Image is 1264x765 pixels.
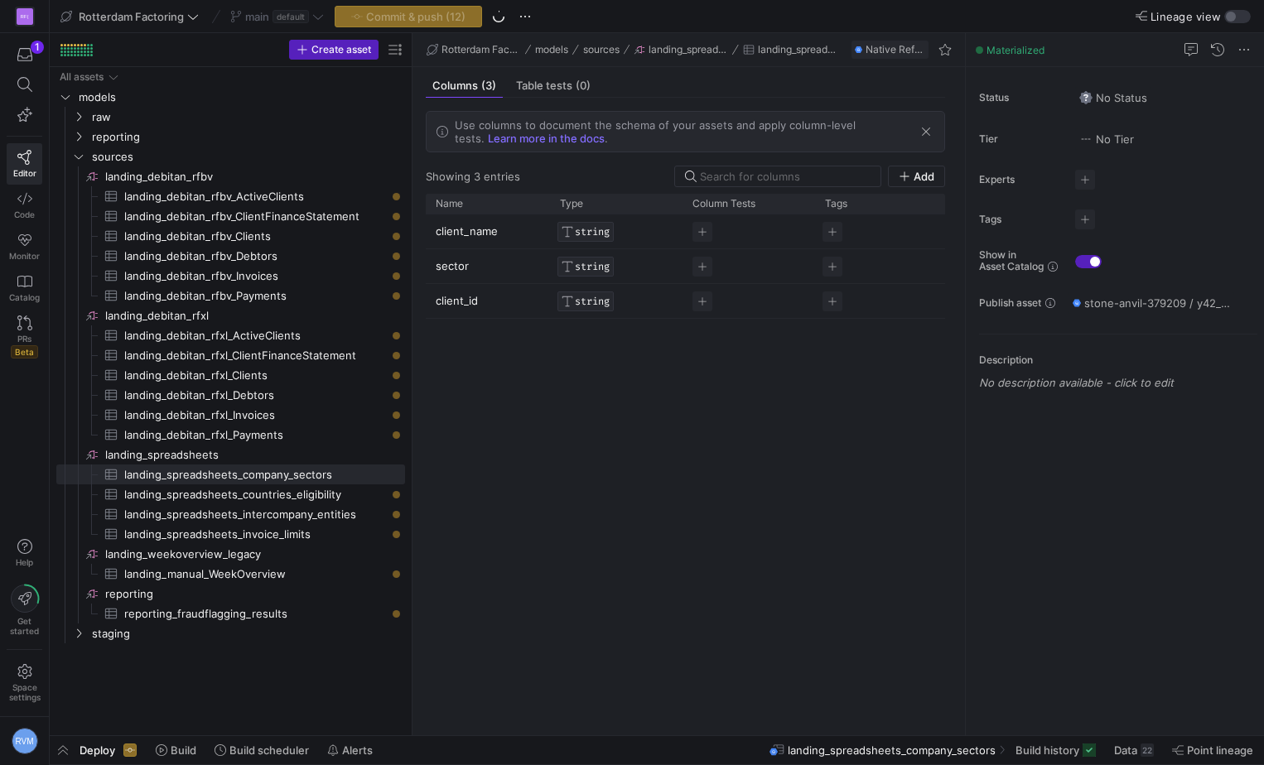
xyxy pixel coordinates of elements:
span: Build history [1016,743,1079,757]
span: landing_spreadsheets_invoice_limits​​​​​​​​​ [124,525,386,544]
span: STRING [575,261,610,272]
span: raw [92,108,403,127]
span: Tags [979,214,1062,225]
span: Table tests [516,80,591,91]
span: landing_debitan_rfbv_ClientFinanceStatement​​​​​​​​​ [124,207,386,226]
span: Point lineage [1187,743,1253,757]
span: reporting​​​​​​​​ [105,585,403,604]
span: landing_debitan_rfbv_ActiveClients​​​​​​​​​ [124,187,386,206]
span: No Status [1079,91,1147,104]
a: landing_debitan_rfxl_Payments​​​​​​​​​ [56,425,405,445]
div: Press SPACE to select this row. [56,127,405,147]
div: RVM [12,728,38,754]
span: Build [171,743,196,757]
span: landing_debitan_rfxl_Clients​​​​​​​​​ [124,366,386,385]
div: All assets [60,71,104,83]
span: reporting [92,127,403,147]
span: Use columns to document the schema of your assets and apply column-level tests. [455,118,856,145]
span: landing_debitan_rfxl_ClientFinanceStatement​​​​​​​​​ [124,346,386,365]
span: Columns [432,80,496,91]
span: landing_spreadsheets_company_sectors [758,44,837,55]
div: Press SPACE to select this row. [56,107,405,127]
button: Add [888,166,945,187]
a: landing_debitan_rfbv_ClientFinanceStatement​​​​​​​​​ [56,206,405,226]
span: Native Reference [866,44,925,55]
a: RF( [7,2,42,31]
span: landing_debitan_rfxl_Debtors​​​​​​​​​ [124,386,386,405]
span: Publish asset [979,297,1041,309]
button: Rotterdam Factoring [422,40,525,60]
a: landing_spreadsheets_countries_eligibility​​​​​​​​​ [56,484,405,504]
span: Type [560,198,583,209]
div: Showing 3 entries [426,170,520,183]
span: landing_spreadsheets [649,44,728,55]
span: Alerts [342,743,373,757]
span: Add [914,170,934,183]
span: landing_debitan_rfxl_Invoices​​​​​​​​​ [124,406,386,425]
a: landing_debitan_rfbv​​​​​​​​ [56,166,405,186]
span: landing_debitan_rfxl_Payments​​​​​​​​​ [124,426,386,445]
span: Build scheduler [229,743,309,757]
a: reporting​​​​​​​​ [56,584,405,604]
div: Press SPACE to select this row. [56,584,405,604]
button: Data22 [1107,736,1161,764]
span: Beta [11,345,38,358]
span: (0) [576,80,591,91]
button: Create asset [289,40,379,60]
span: Catalog [9,292,40,302]
div: Press SPACE to select this row. [56,87,405,107]
span: Deploy [80,743,115,757]
div: Press SPACE to select this row. [56,345,405,365]
a: Catalog [7,267,42,309]
span: Data [1114,743,1137,757]
div: Press SPACE to select this row. [56,365,405,385]
a: landing_manual_WeekOverview​​​​​​​​​ [56,564,405,584]
div: Press SPACE to select this row. [56,226,405,246]
span: Space settings [9,682,41,702]
div: Press SPACE to select this row. [56,425,405,445]
a: landing_spreadsheets_invoice_limits​​​​​​​​​ [56,524,405,544]
div: Press SPACE to select this row. [56,186,405,206]
span: PRs [17,334,31,344]
button: RVM [7,724,42,758]
a: Spacesettings [7,657,42,710]
button: No tierNo Tier [1075,128,1138,150]
div: Press SPACE to select this row. [56,147,405,166]
div: Press SPACE to select this row. [56,206,405,226]
div: Press SPACE to select this row. [56,306,405,325]
div: Press SPACE to select this row. [426,214,1113,249]
button: 1 [7,40,42,70]
img: undefined [855,45,862,55]
span: Tier [979,133,1062,145]
a: landing_debitan_rfxl_ActiveClients​​​​​​​​​ [56,325,405,345]
button: Rotterdam Factoring [56,6,203,27]
p: Description [979,354,1257,366]
p: client_name [436,215,540,248]
button: Build [148,736,204,764]
span: landing_spreadsheets_countries_eligibility​​​​​​​​​ [124,485,386,504]
a: landing_spreadsheets_intercompany_entities​​​​​​​​​ [56,504,405,524]
a: reporting_fraudflagging_results​​​​​​​​​ [56,604,405,623]
a: landing_weekoverview_legacy​​​​​​​​ [56,544,405,564]
a: landing_spreadsheets​​​​​​​​ [56,445,405,464]
span: Monitor [9,251,40,261]
span: Materialized [987,44,1044,56]
img: No tier [1079,132,1093,146]
div: Press SPACE to select this row. [56,524,405,544]
span: Lineage view [1151,10,1221,23]
span: Column Tests [692,198,755,209]
div: RF( [17,8,33,25]
span: Tags [825,198,847,209]
span: Name [436,198,463,209]
a: landing_debitan_rfxl​​​​​​​​ [56,306,405,325]
div: Press SPACE to select this row. [56,544,405,564]
div: Press SPACE to select this row. [56,604,405,623]
button: Getstarted [7,578,42,642]
span: landing_debitan_rfxl​​​​​​​​ [105,306,403,325]
a: Editor [7,143,42,185]
span: landing_debitan_rfbv_Invoices​​​​​​​​​ [124,267,386,286]
div: Press SPACE to select this row. [56,504,405,524]
span: STRING [575,226,610,238]
div: . [455,118,911,145]
span: Experts [979,174,1062,185]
